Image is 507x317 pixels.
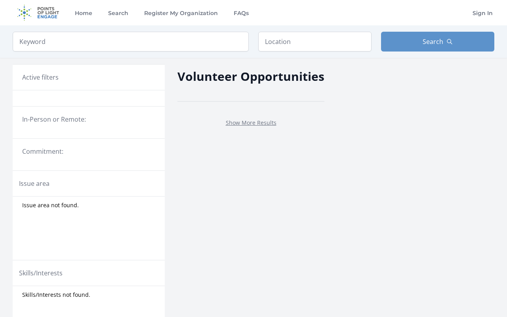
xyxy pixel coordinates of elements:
h3: Active filters [22,73,59,82]
button: Search [381,32,494,52]
legend: Issue area [19,179,50,188]
h2: Volunteer Opportunities [177,67,324,85]
legend: Skills/Interests [19,268,63,278]
a: Show More Results [226,119,276,126]
span: Search [423,37,443,46]
legend: Commitment: [22,147,155,156]
legend: In-Person or Remote: [22,115,155,124]
span: Issue area not found. [22,201,79,209]
input: Keyword [13,32,249,52]
span: Skills/Interests not found. [22,291,90,299]
input: Location [258,32,372,52]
